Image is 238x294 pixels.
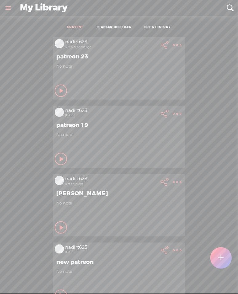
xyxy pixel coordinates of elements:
[56,190,182,197] span: [PERSON_NAME]
[56,121,182,129] span: patreon 19
[65,176,157,182] div: nadirt623
[56,132,182,137] span: No note
[65,45,157,49] div: a few seconds ago
[67,25,84,30] a: CONTENT
[65,108,157,114] div: nadirt623
[65,182,157,186] div: a month ago
[65,39,157,45] div: nadirt623
[55,39,64,48] img: videoLoading.png
[65,113,157,117] div: [DATE]
[56,258,182,266] span: new patreon
[56,201,182,206] span: No note
[56,269,182,274] span: No note
[56,53,182,60] span: patreon 23
[65,244,157,251] div: nadirt623
[55,176,64,185] img: videoLoading.png
[145,25,171,30] a: EDITS HISTORY
[65,250,157,254] div: [DATE]
[55,108,64,117] img: videoLoading.png
[97,25,132,30] a: TRANSCRIBED FILES
[55,244,64,254] img: videoLoading.png
[56,64,182,69] span: No note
